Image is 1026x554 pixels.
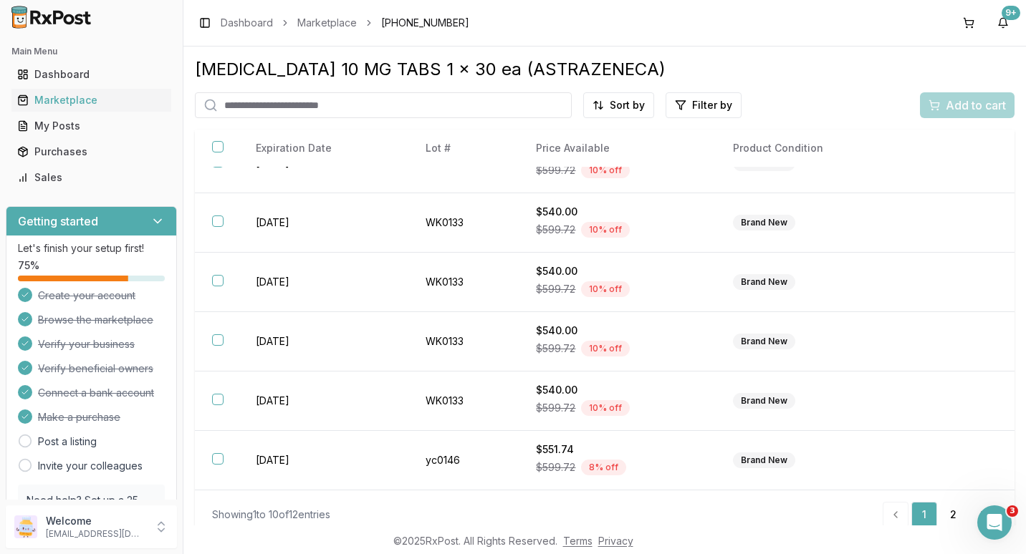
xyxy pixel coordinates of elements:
button: Filter by [666,92,742,118]
p: Need help? Set up a 25 minute call with our team to set up. [27,493,156,536]
span: Connect a bank account [38,386,154,400]
span: Sort by [610,98,645,112]
div: Brand New [733,393,795,409]
a: Post a listing [38,434,97,449]
a: Purchases [11,139,171,165]
p: [EMAIL_ADDRESS][DOMAIN_NAME] [46,528,145,540]
div: My Posts [17,119,166,133]
img: User avatar [14,515,37,538]
a: 1 [911,502,937,528]
td: [DATE] [239,312,408,371]
span: Make a purchase [38,410,120,424]
th: Lot # [408,130,519,167]
button: Purchases [6,140,177,163]
div: Brand New [733,215,795,230]
span: Browse the marketplace [38,313,153,327]
a: Terms [563,535,593,547]
button: Marketplace [6,89,177,112]
a: Go to next page [969,502,997,528]
img: RxPost Logo [6,6,97,29]
button: 9+ [992,11,1015,34]
th: Price Available [519,130,716,167]
nav: breadcrumb [221,16,469,30]
span: $599.72 [536,282,575,296]
span: 3 [1007,505,1018,517]
div: 9+ [1002,6,1020,20]
td: WK0133 [408,312,519,371]
div: 10 % off [581,400,630,416]
a: 2 [940,502,966,528]
a: Sales [11,165,171,190]
h3: Getting started [18,213,98,230]
div: Marketplace [17,93,166,107]
span: 75 % [18,258,39,273]
div: Showing 1 to 10 of 12 entries [212,507,330,522]
span: $599.72 [536,401,575,415]
span: $599.72 [536,223,575,237]
button: Sales [6,166,177,189]
div: 10 % off [581,341,630,356]
a: Privacy [598,535,633,547]
th: Expiration Date [239,130,408,167]
td: WK0133 [408,371,519,431]
div: $551.74 [536,442,699,457]
div: $540.00 [536,324,699,338]
td: yc0146 [408,431,519,490]
a: Invite your colleagues [38,459,143,473]
button: Sort by [583,92,654,118]
td: [DATE] [239,193,408,253]
a: Dashboard [11,62,171,87]
div: Sales [17,170,166,185]
div: Brand New [733,452,795,468]
div: Brand New [733,334,795,349]
td: WK0133 [408,253,519,312]
p: Welcome [46,514,145,528]
div: 10 % off [581,162,630,178]
div: 10 % off [581,222,630,238]
a: My Posts [11,113,171,139]
div: Purchases [17,145,166,159]
div: $540.00 [536,205,699,219]
td: [DATE] [239,371,408,431]
div: 8 % off [581,460,626,475]
p: Let's finish your setup first! [18,241,165,256]
div: [MEDICAL_DATA] 10 MG TABS 1 x 30 ea (ASTRAZENECA) [195,58,1015,81]
span: Filter by [692,98,732,112]
span: Verify your business [38,337,135,351]
div: 10 % off [581,281,630,297]
a: Marketplace [297,16,357,30]
span: $599.72 [536,163,575,178]
a: Marketplace [11,87,171,113]
td: WK0133 [408,193,519,253]
nav: pagination [883,502,997,528]
a: Dashboard [221,16,273,30]
button: Dashboard [6,63,177,86]
button: My Posts [6,115,177,137]
div: $540.00 [536,383,699,397]
span: Verify beneficial owners [38,361,153,376]
h2: Main Menu [11,46,171,57]
td: [DATE] [239,431,408,490]
span: $599.72 [536,460,575,475]
td: [DATE] [239,253,408,312]
th: Product Condition [716,130,907,167]
span: $599.72 [536,341,575,356]
span: Create your account [38,288,135,303]
span: [PHONE_NUMBER] [381,16,469,30]
div: Brand New [733,274,795,290]
div: $540.00 [536,264,699,278]
iframe: Intercom live chat [977,505,1012,540]
div: Dashboard [17,67,166,82]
